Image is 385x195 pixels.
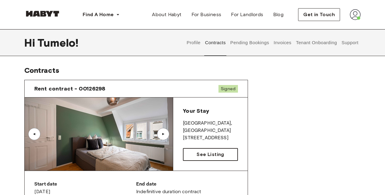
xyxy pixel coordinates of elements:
span: For Business [191,11,222,18]
p: [GEOGRAPHIC_DATA] , [GEOGRAPHIC_DATA] [183,120,238,134]
button: Pending Bookings [229,29,270,56]
div: ▲ [31,132,37,136]
button: Get in Touch [298,8,340,21]
div: user profile tabs [184,29,361,56]
button: Tenant Onboarding [295,29,338,56]
a: Blog [268,9,289,21]
span: Your Stay [183,108,209,114]
img: Habyt [24,11,61,17]
a: About Habyt [147,9,186,21]
span: Contracts [24,66,59,75]
span: For Landlords [231,11,263,18]
span: See Listing [197,151,224,158]
button: Support [341,29,359,56]
span: Tumelo ! [37,36,78,49]
p: Start date [34,181,136,188]
button: Profile [186,29,201,56]
p: End date [136,181,238,188]
span: Find A Home [83,11,114,18]
span: Rent contract - 00126298 [34,85,105,92]
span: Hi [24,36,37,49]
p: [STREET_ADDRESS] [183,134,238,142]
a: For Business [187,9,226,21]
a: See Listing [183,148,238,161]
div: ▲ [160,132,166,136]
span: Get in Touch [303,11,335,18]
span: Blog [273,11,284,18]
button: Invoices [273,29,292,56]
button: Find A Home [78,9,125,21]
img: avatar [350,9,361,20]
span: Signed [218,85,238,93]
a: For Landlords [226,9,268,21]
span: About Habyt [152,11,181,18]
button: Contracts [204,29,226,56]
img: Image of the room [25,97,173,171]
